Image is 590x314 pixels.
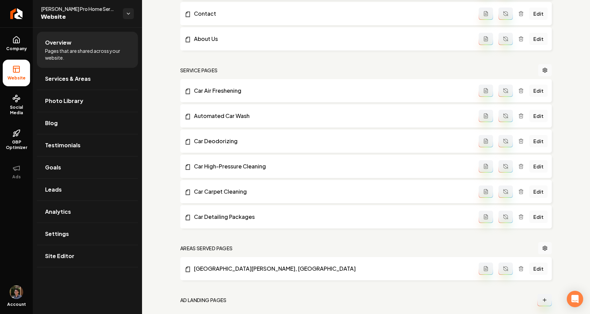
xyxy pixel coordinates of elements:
[37,156,138,178] a: Goals
[45,119,58,127] span: Blog
[479,135,493,147] button: Add admin page prompt
[184,112,479,120] a: Automated Car Wash
[529,135,548,147] a: Edit
[184,10,479,18] a: Contact
[37,90,138,112] a: Photo Library
[184,35,479,43] a: About Us
[184,87,479,95] a: Car Air Freshening
[479,160,493,173] button: Add admin page prompt
[567,291,583,307] div: Open Intercom Messenger
[3,159,30,185] button: Ads
[10,174,24,180] span: Ads
[529,8,548,20] a: Edit
[7,302,26,307] span: Account
[37,223,138,245] a: Settings
[45,47,130,61] span: Pages that are shared across your website.
[184,188,479,196] a: Car Carpet Cleaning
[37,245,138,267] a: Site Editor
[37,134,138,156] a: Testimonials
[479,33,493,45] button: Add admin page prompt
[479,211,493,223] button: Add admin page prompt
[184,137,479,145] a: Car Deodorizing
[180,67,218,74] h2: Service Pages
[45,230,69,238] span: Settings
[180,297,227,303] h2: Ad landing pages
[479,8,493,20] button: Add admin page prompt
[184,162,479,170] a: Car High-Pressure Cleaning
[529,263,548,275] a: Edit
[3,30,30,57] a: Company
[3,46,30,51] span: Company
[10,8,23,19] img: Rebolt Logo
[37,201,138,223] a: Analytics
[37,179,138,200] a: Leads
[45,252,74,260] span: Site Editor
[45,163,61,171] span: Goals
[10,285,23,299] button: Open user button
[184,213,479,221] a: Car Detailing Packages
[45,97,83,105] span: Photo Library
[5,75,28,81] span: Website
[479,185,493,198] button: Add admin page prompt
[10,285,23,299] img: Mitchell Stahl
[529,33,548,45] a: Edit
[41,12,117,22] span: Website
[529,85,548,97] a: Edit
[529,110,548,122] a: Edit
[184,265,479,273] a: [GEOGRAPHIC_DATA][PERSON_NAME], [GEOGRAPHIC_DATA]
[3,89,30,121] a: Social Media
[529,185,548,198] a: Edit
[3,105,30,116] span: Social Media
[479,85,493,97] button: Add admin page prompt
[3,124,30,156] a: GBP Optimizer
[37,112,138,134] a: Blog
[479,110,493,122] button: Add admin page prompt
[41,5,117,12] span: [PERSON_NAME] Pro Home Services
[37,68,138,90] a: Services & Areas
[3,139,30,150] span: GBP Optimizer
[45,208,71,216] span: Analytics
[529,211,548,223] a: Edit
[180,245,233,252] h2: Areas Served Pages
[45,141,81,149] span: Testimonials
[45,75,91,83] span: Services & Areas
[45,39,71,47] span: Overview
[45,185,62,194] span: Leads
[479,263,493,275] button: Add admin page prompt
[529,160,548,173] a: Edit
